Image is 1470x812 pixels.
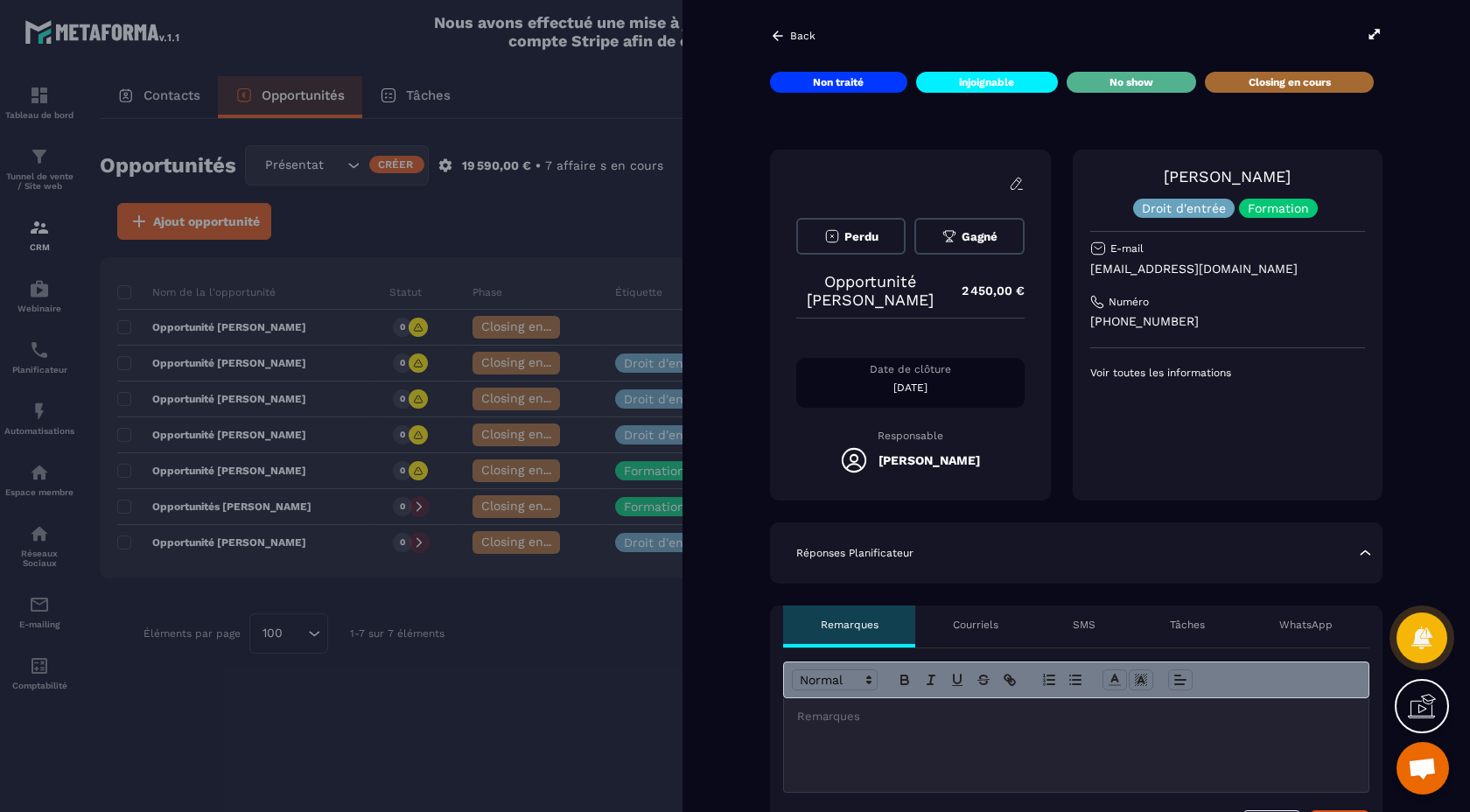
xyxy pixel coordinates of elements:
span: Gagné [962,230,997,243]
p: SMS [1073,618,1095,632]
p: Closing en cours [1249,75,1331,89]
p: Formation [1248,202,1309,214]
p: [DATE] [796,381,1025,395]
h5: [PERSON_NAME] [878,453,980,467]
p: No show [1109,75,1153,89]
p: Date de clôture [796,362,1025,376]
a: [PERSON_NAME] [1164,167,1291,185]
p: WhatsApp [1279,618,1333,632]
p: Responsable [796,430,1025,442]
p: Back [790,30,815,42]
p: Droit d'entrée [1142,202,1226,214]
p: Remarques [821,618,878,632]
p: Réponses Planificateur [796,546,913,560]
a: Ouvrir le chat [1396,742,1449,794]
span: Perdu [844,230,878,243]
p: Voir toutes les informations [1090,366,1365,380]
p: [EMAIL_ADDRESS][DOMAIN_NAME] [1090,261,1365,277]
button: Gagné [914,218,1024,255]
button: Perdu [796,218,906,255]
p: Numéro [1109,295,1149,309]
p: 2 450,00 € [944,274,1025,308]
p: Opportunité [PERSON_NAME] [796,272,944,309]
p: Tâches [1170,618,1205,632]
p: E-mail [1110,241,1144,255]
p: [PHONE_NUMBER] [1090,313,1365,330]
p: Courriels [953,618,998,632]
p: Non traité [813,75,864,89]
p: injoignable [959,75,1014,89]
